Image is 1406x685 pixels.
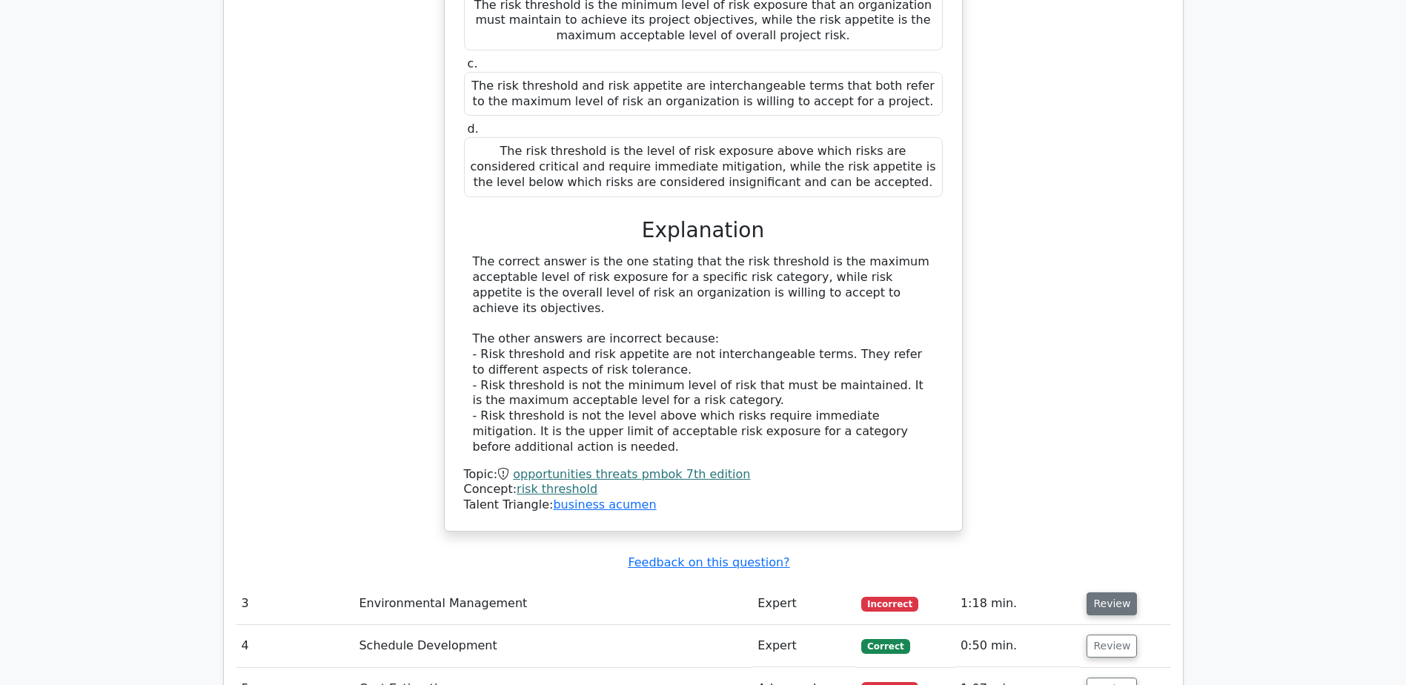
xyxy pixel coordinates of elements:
[513,467,750,481] a: opportunities threats pmbok 7th edition
[353,583,752,625] td: Environmental Management
[955,583,1081,625] td: 1:18 min.
[353,625,752,667] td: Schedule Development
[955,625,1081,667] td: 0:50 min.
[628,555,789,569] a: Feedback on this question?
[468,56,478,70] span: c.
[1087,592,1137,615] button: Review
[464,467,943,513] div: Talent Triangle:
[464,137,943,196] div: The risk threshold is the level of risk exposure above which risks are considered critical and re...
[464,482,943,497] div: Concept:
[468,122,479,136] span: d.
[236,625,354,667] td: 4
[464,467,943,483] div: Topic:
[517,482,597,496] a: risk threshold
[1087,635,1137,658] button: Review
[473,254,934,454] div: The correct answer is the one stating that the risk threshold is the maximum acceptable level of ...
[752,583,855,625] td: Expert
[473,218,934,243] h3: Explanation
[861,639,909,654] span: Correct
[553,497,656,512] a: business acumen
[236,583,354,625] td: 3
[752,625,855,667] td: Expert
[464,72,943,116] div: The risk threshold and risk appetite are interchangeable terms that both refer to the maximum lev...
[861,597,918,612] span: Incorrect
